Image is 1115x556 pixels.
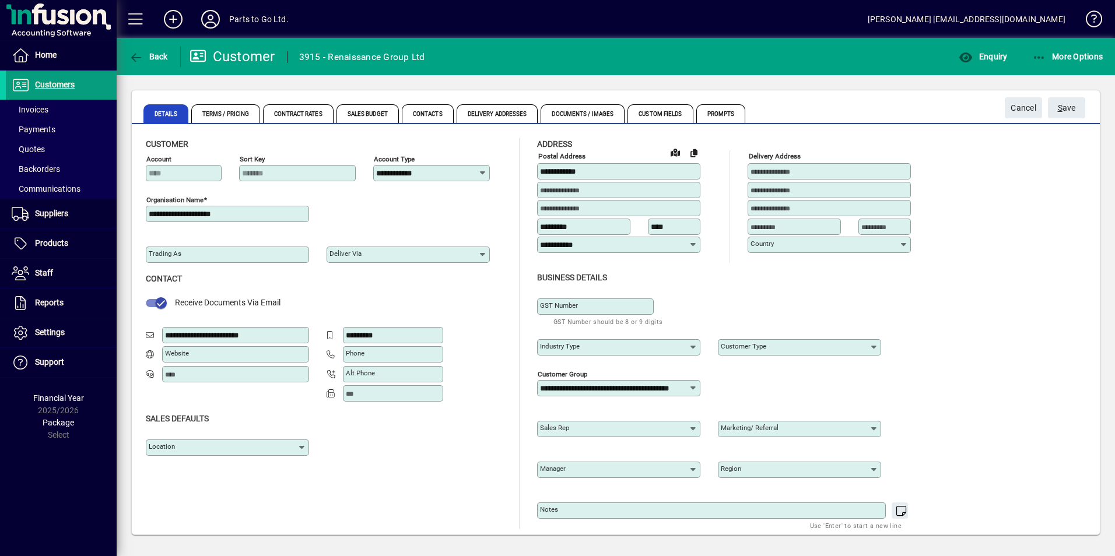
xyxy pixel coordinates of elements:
button: Profile [192,9,229,30]
div: Customer [190,47,275,66]
mat-label: Customer group [538,370,587,378]
span: Back [129,52,168,61]
mat-label: GST Number [540,301,578,309]
span: Quotes [12,145,45,154]
mat-label: Customer type [721,342,766,350]
span: ave [1058,98,1076,118]
mat-label: Deliver via [329,249,362,258]
mat-label: Alt Phone [346,369,375,377]
mat-label: Account Type [374,155,415,163]
button: Copy to Delivery address [685,143,703,162]
span: Products [35,238,68,248]
span: Delivery Addresses [457,104,538,123]
app-page-header-button: Back [117,46,181,67]
mat-label: Country [751,240,774,248]
span: Contract Rates [263,104,333,123]
span: Contacts [402,104,454,123]
a: Payments [6,119,117,139]
span: Sales Budget [336,104,399,123]
a: Quotes [6,139,117,159]
mat-label: Sort key [240,155,265,163]
span: Reports [35,298,64,307]
span: Support [35,357,64,367]
button: Enquiry [956,46,1010,67]
span: Suppliers [35,209,68,218]
a: Communications [6,179,117,199]
a: Home [6,41,117,70]
button: Cancel [1005,97,1042,118]
span: Cancel [1011,98,1036,118]
a: Suppliers [6,199,117,228]
button: Back [126,46,171,67]
a: Support [6,348,117,377]
span: Customer [146,139,188,149]
a: Knowledge Base [1077,2,1100,40]
a: View on map [666,143,685,161]
span: Terms / Pricing [191,104,261,123]
span: Payments [12,125,55,134]
span: Sales defaults [146,414,209,423]
mat-label: Location [149,442,175,451]
mat-label: Website [165,349,189,357]
mat-label: Phone [346,349,364,357]
mat-label: Account [146,155,171,163]
a: Reports [6,288,117,318]
span: Custom Fields [627,104,693,123]
span: More Options [1032,52,1103,61]
mat-label: Trading as [149,249,181,258]
span: Address [537,139,572,149]
div: Parts to Go Ltd. [229,10,289,29]
a: Products [6,229,117,258]
button: More Options [1029,46,1106,67]
a: Backorders [6,159,117,179]
span: Enquiry [959,52,1007,61]
div: [PERSON_NAME] [EMAIL_ADDRESS][DOMAIN_NAME] [868,10,1065,29]
span: Home [35,50,57,59]
div: 3915 - Renaissance Group Ltd [299,48,425,66]
span: Documents / Images [541,104,625,123]
span: Financial Year [33,393,84,403]
span: Contact [146,274,182,283]
mat-label: Marketing/ Referral [721,424,779,432]
span: Prompts [696,104,746,123]
span: Backorders [12,164,60,174]
a: Settings [6,318,117,347]
span: Invoices [12,105,48,114]
button: Add [155,9,192,30]
mat-label: Industry type [540,342,580,350]
span: Settings [35,328,65,337]
button: Save [1048,97,1085,118]
mat-label: Sales rep [540,424,569,432]
mat-label: Notes [540,505,558,513]
mat-label: Region [721,464,741,473]
a: Staff [6,259,117,288]
mat-label: Organisation name [146,196,204,204]
mat-hint: Use 'Enter' to start a new line [810,519,902,532]
span: Package [43,418,74,427]
mat-hint: GST Number should be 8 or 9 digits [553,315,663,328]
mat-label: Manager [540,464,566,473]
span: Details [143,104,188,123]
span: Staff [35,268,53,277]
span: Customers [35,80,75,89]
span: Receive Documents Via Email [175,298,280,307]
span: S [1058,103,1063,112]
span: Business details [537,273,607,282]
span: Communications [12,184,80,193]
a: Invoices [6,100,117,119]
